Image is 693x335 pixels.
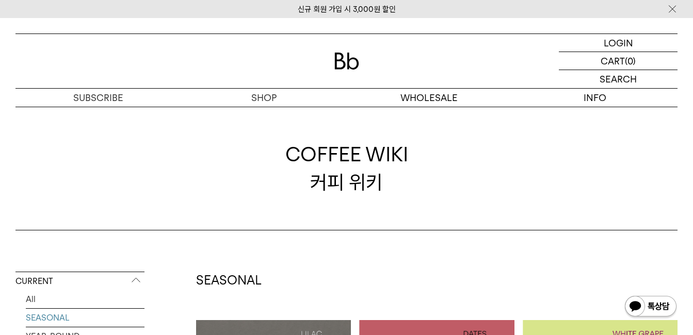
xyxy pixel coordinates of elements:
[26,309,144,327] a: SEASONAL
[285,141,408,195] div: 커피 위키
[624,295,678,320] img: 카카오톡 채널 1:1 채팅 버튼
[196,272,678,289] h2: SEASONAL
[334,53,359,70] img: 로고
[347,89,512,107] p: WHOLESALE
[26,290,144,308] a: All
[559,52,678,70] a: CART (0)
[285,141,408,168] span: COFFEE WIKI
[601,52,625,70] p: CART
[600,70,637,88] p: SEARCH
[15,272,144,291] p: CURRENT
[15,89,181,107] a: SUBSCRIBE
[625,52,636,70] p: (0)
[181,89,347,107] a: SHOP
[298,5,396,14] a: 신규 회원 가입 시 3,000원 할인
[512,89,678,107] p: INFO
[604,34,633,52] p: LOGIN
[559,34,678,52] a: LOGIN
